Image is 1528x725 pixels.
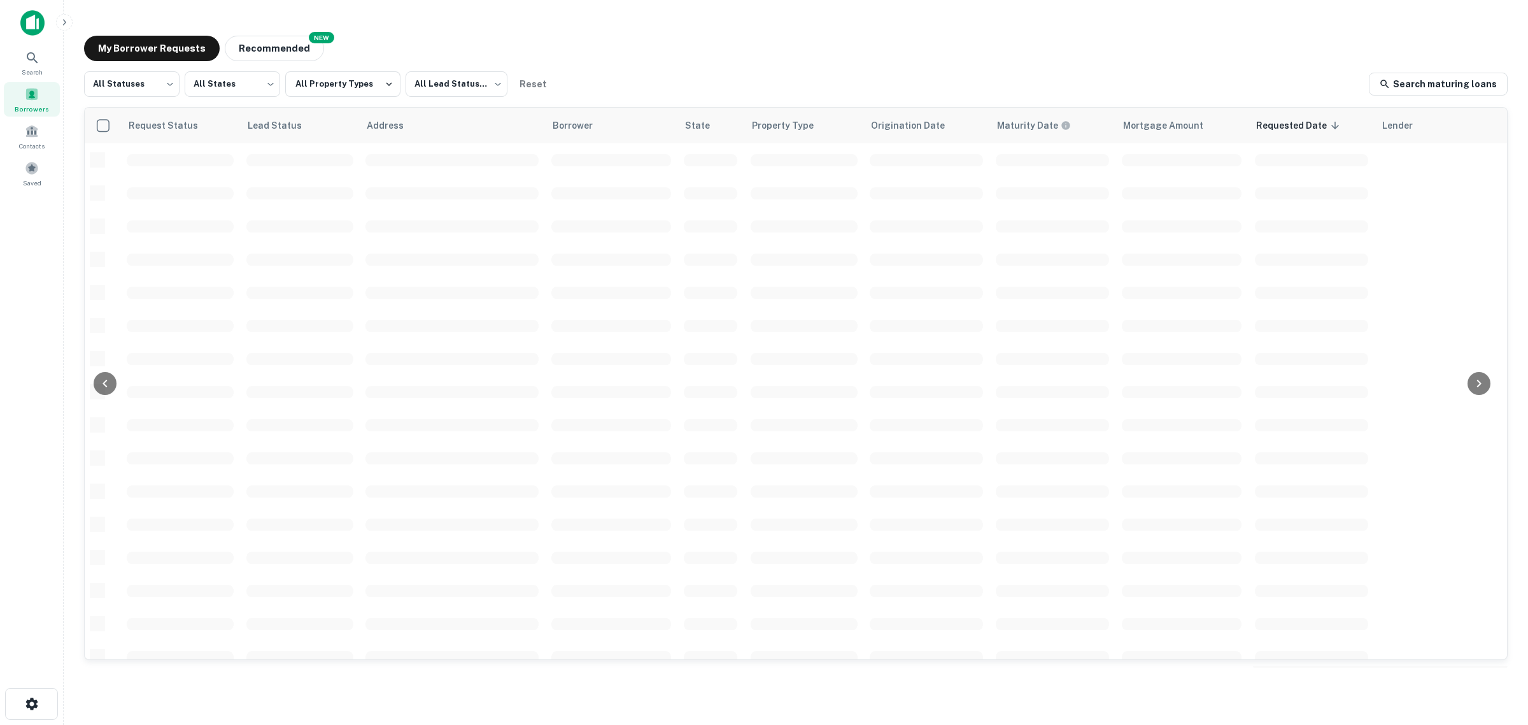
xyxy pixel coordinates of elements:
div: All Statuses [84,68,180,101]
span: Borrowers [15,104,49,114]
th: Origination Date [863,108,989,143]
span: Saved [23,178,41,188]
span: Requested Date [1256,118,1343,133]
div: All Lead Statuses [406,68,507,101]
span: Search [22,67,43,77]
th: Address [359,108,545,143]
span: Lender [1382,118,1430,133]
span: Borrower [553,118,609,133]
button: All Property Types [285,71,400,97]
th: Request Status [120,108,240,143]
button: Reset [513,71,553,97]
a: Search [4,45,60,80]
div: All States [185,68,280,101]
span: Address [367,118,420,133]
span: Maturity dates displayed may be estimated. Please contact the lender for the most accurate maturi... [997,118,1087,133]
span: Request Status [128,118,215,133]
div: NEW [309,32,334,43]
div: Maturity dates displayed may be estimated. Please contact the lender for the most accurate maturi... [997,118,1071,133]
a: Borrowers [4,82,60,117]
span: State [685,118,726,133]
a: Search maturing loans [1369,73,1508,96]
th: Requested Date [1249,108,1375,143]
th: Mortgage Amount [1115,108,1248,143]
th: Lender [1375,108,1507,143]
span: Origination Date [871,118,961,133]
th: State [677,108,744,143]
th: Borrower [545,108,677,143]
span: Lead Status [248,118,318,133]
th: Property Type [744,108,864,143]
a: Saved [4,156,60,190]
iframe: Chat Widget [1464,623,1528,684]
span: Property Type [752,118,830,133]
img: capitalize-icon.png [20,10,45,36]
span: Contacts [19,141,45,151]
a: Contacts [4,119,60,154]
th: Lead Status [240,108,360,143]
th: Maturity dates displayed may be estimated. Please contact the lender for the most accurate maturi... [989,108,1115,143]
button: My Borrower Requests [84,36,220,61]
span: Mortgage Amount [1123,118,1220,133]
button: Recommended [225,36,324,61]
h6: Maturity Date [997,118,1058,133]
